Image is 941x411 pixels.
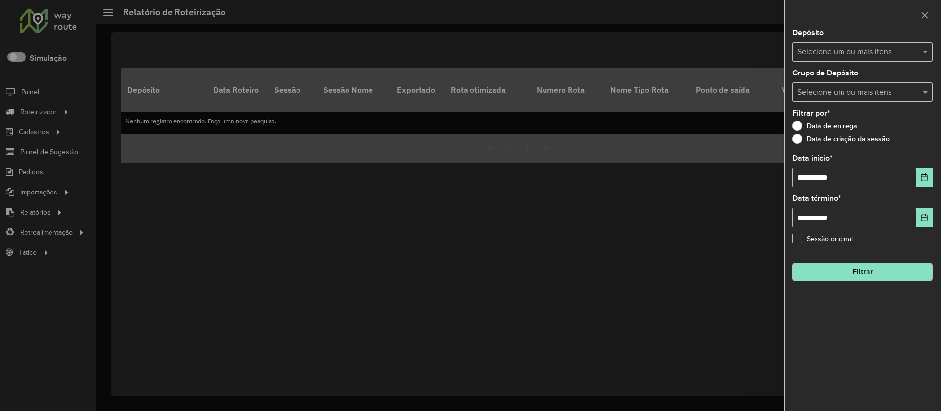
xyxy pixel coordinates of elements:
[916,168,933,187] button: Choose Date
[792,121,857,131] label: Data de entrega
[916,208,933,227] button: Choose Date
[792,234,853,244] label: Sessão original
[792,134,890,144] label: Data de criação da sessão
[792,27,824,39] label: Depósito
[792,193,841,204] label: Data término
[792,67,858,79] label: Grupo de Depósito
[792,263,933,281] button: Filtrar
[792,107,830,119] label: Filtrar por
[792,152,833,164] label: Data início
